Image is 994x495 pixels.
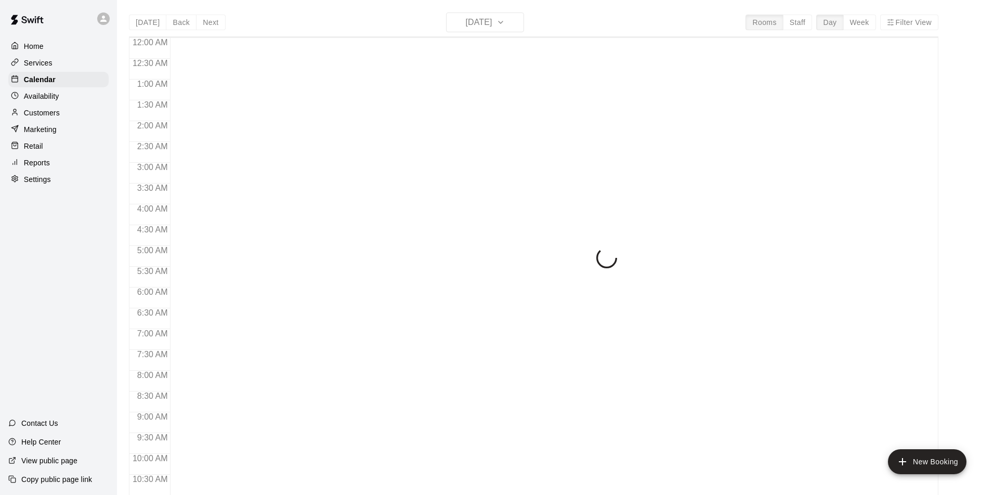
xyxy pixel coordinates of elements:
[135,392,171,400] span: 8:30 AM
[130,59,171,68] span: 12:30 AM
[135,329,171,338] span: 7:00 AM
[24,41,44,51] p: Home
[21,455,77,466] p: View public page
[130,38,171,47] span: 12:00 AM
[8,172,109,187] a: Settings
[888,449,966,474] button: add
[21,418,58,428] p: Contact Us
[21,474,92,485] p: Copy public page link
[24,74,56,85] p: Calendar
[135,80,171,88] span: 1:00 AM
[24,91,59,101] p: Availability
[130,475,171,484] span: 10:30 AM
[135,433,171,442] span: 9:30 AM
[135,412,171,421] span: 9:00 AM
[21,437,61,447] p: Help Center
[24,141,43,151] p: Retail
[24,174,51,185] p: Settings
[8,55,109,71] a: Services
[8,88,109,104] a: Availability
[8,122,109,137] a: Marketing
[130,454,171,463] span: 10:00 AM
[135,163,171,172] span: 3:00 AM
[135,246,171,255] span: 5:00 AM
[8,72,109,87] a: Calendar
[8,38,109,54] a: Home
[135,350,171,359] span: 7:30 AM
[135,267,171,276] span: 5:30 AM
[24,158,50,168] p: Reports
[8,105,109,121] a: Customers
[135,184,171,192] span: 3:30 AM
[135,204,171,213] span: 4:00 AM
[135,371,171,380] span: 8:00 AM
[135,288,171,296] span: 6:00 AM
[135,225,171,234] span: 4:30 AM
[8,155,109,171] a: Reports
[24,58,53,68] p: Services
[135,121,171,130] span: 2:00 AM
[8,138,109,154] a: Retail
[24,108,60,118] p: Customers
[135,100,171,109] span: 1:30 AM
[135,308,171,317] span: 6:30 AM
[135,142,171,151] span: 2:30 AM
[24,124,57,135] p: Marketing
